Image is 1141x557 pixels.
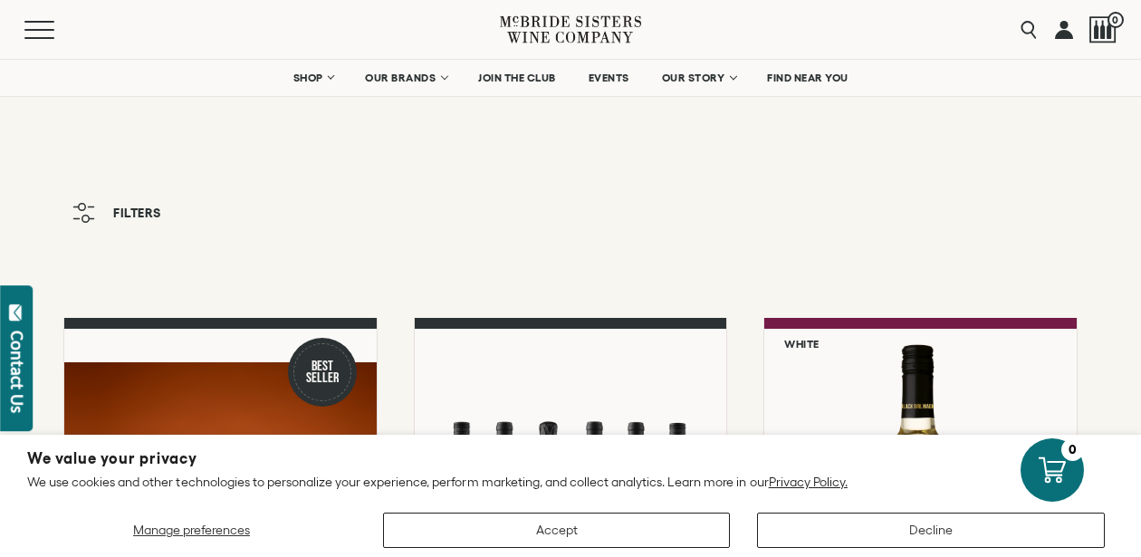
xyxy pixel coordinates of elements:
[589,72,629,84] span: EVENTS
[292,72,323,84] span: SHOP
[1061,438,1084,461] div: 0
[784,338,820,350] h6: White
[769,475,848,489] a: Privacy Policy.
[365,72,436,84] span: OUR BRANDS
[478,72,556,84] span: JOIN THE CLUB
[27,513,356,548] button: Manage preferences
[757,513,1105,548] button: Decline
[383,513,731,548] button: Accept
[8,331,26,413] div: Contact Us
[63,194,170,232] button: Filters
[24,21,90,39] button: Mobile Menu Trigger
[650,60,747,96] a: OUR STORY
[113,206,161,219] span: Filters
[133,523,250,537] span: Manage preferences
[662,72,725,84] span: OUR STORY
[27,451,1114,466] h2: We value your privacy
[281,60,344,96] a: SHOP
[755,60,860,96] a: FIND NEAR YOU
[577,60,641,96] a: EVENTS
[353,60,457,96] a: OUR BRANDS
[27,474,1114,490] p: We use cookies and other technologies to personalize your experience, perform marketing, and coll...
[1107,12,1124,28] span: 0
[767,72,849,84] span: FIND NEAR YOU
[466,60,568,96] a: JOIN THE CLUB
